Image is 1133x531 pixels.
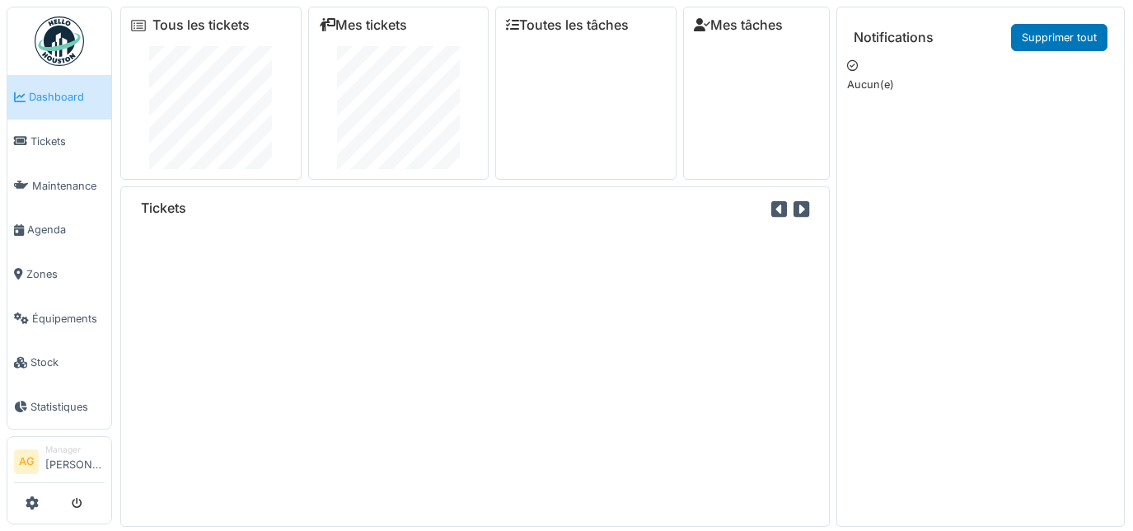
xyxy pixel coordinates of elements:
a: Mes tickets [319,17,407,33]
span: Maintenance [32,178,105,194]
span: Tickets [30,134,105,149]
li: [PERSON_NAME] [45,444,105,479]
a: AG Manager[PERSON_NAME] [14,444,105,483]
span: Agenda [27,222,105,237]
a: Dashboard [7,75,111,120]
a: Supprimer tout [1011,24,1107,51]
a: Agenda [7,208,111,252]
a: Maintenance [7,163,111,208]
a: Stock [7,341,111,385]
span: Dashboard [29,89,105,105]
a: Équipements [7,296,111,341]
h6: Notifications [854,30,934,45]
span: Zones [26,266,105,282]
a: Toutes les tâches [506,17,629,33]
span: Statistiques [30,399,105,415]
span: Équipements [32,311,105,327]
li: AG [14,449,39,474]
img: Badge_color-CXgf-gQk.svg [35,16,84,66]
a: Statistiques [7,385,111,430]
p: Aucun(e) [847,77,1114,92]
a: Tickets [7,120,111,164]
div: Manager [45,444,105,456]
a: Zones [7,252,111,297]
a: Mes tâches [694,17,783,33]
h6: Tickets [141,200,186,216]
span: Stock [30,355,105,370]
a: Tous les tickets [152,17,250,33]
